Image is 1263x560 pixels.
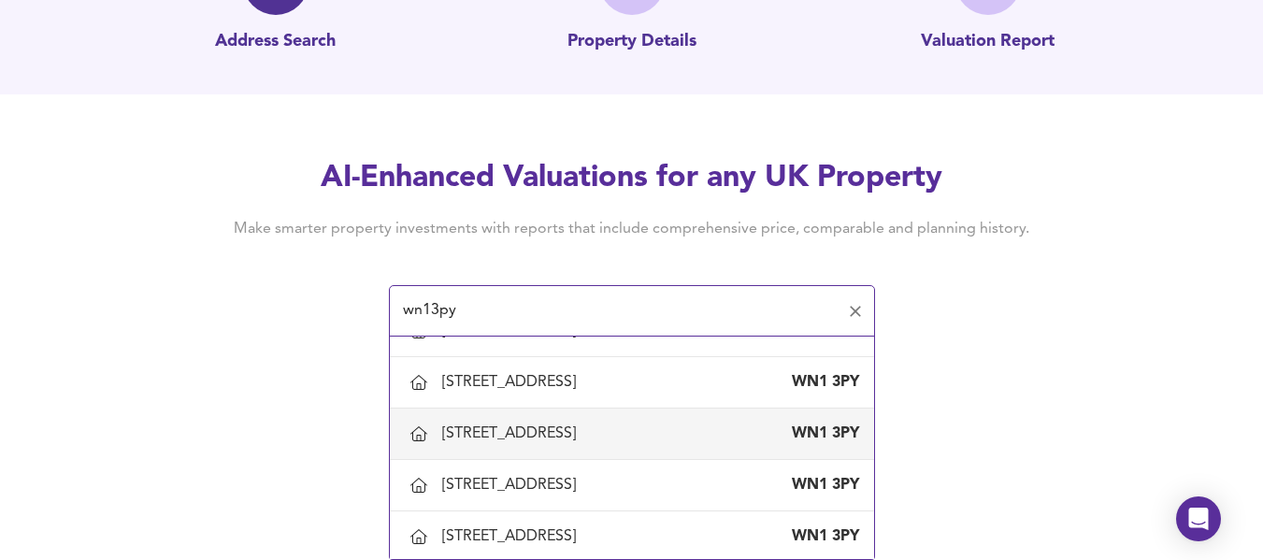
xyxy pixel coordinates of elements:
h2: AI-Enhanced Valuations for any UK Property [206,158,1058,199]
div: [STREET_ADDRESS] [442,526,583,547]
div: WN1 3PY [784,475,859,495]
button: Clear [842,298,868,324]
div: WN1 3PY [784,526,859,547]
p: Valuation Report [921,30,1055,54]
input: Enter a postcode to start... [397,294,839,329]
p: Property Details [567,30,696,54]
div: Open Intercom Messenger [1176,496,1221,541]
h4: Make smarter property investments with reports that include comprehensive price, comparable and p... [206,219,1058,239]
div: [STREET_ADDRESS] [442,372,583,393]
div: WN1 3PY [784,424,859,444]
p: Address Search [215,30,336,54]
div: WN1 3PY [784,372,859,393]
div: [STREET_ADDRESS] [442,424,583,444]
div: [STREET_ADDRESS] [442,475,583,495]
